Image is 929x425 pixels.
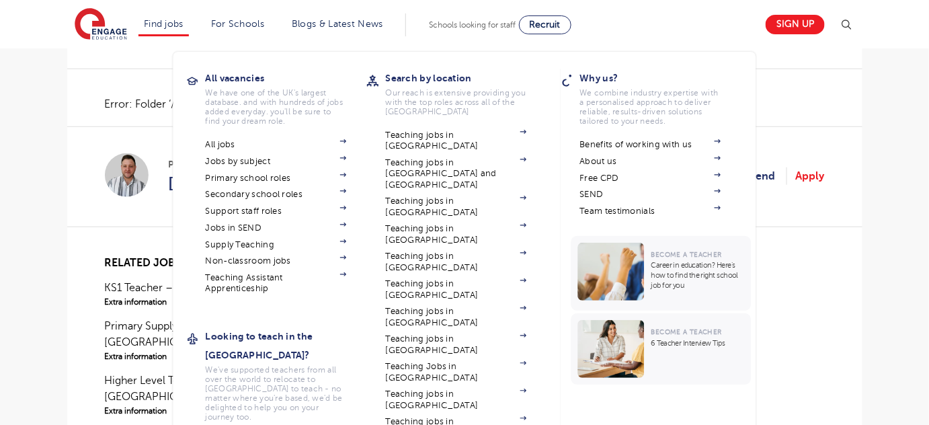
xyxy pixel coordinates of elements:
span: Become a Teacher [651,251,722,258]
a: Teaching Jobs in [GEOGRAPHIC_DATA] [386,361,527,383]
a: Teaching jobs in [GEOGRAPHIC_DATA] [386,196,527,218]
a: Non-classroom jobs [206,256,347,266]
a: Teaching jobs in [GEOGRAPHIC_DATA] [386,306,527,328]
a: SEND [580,189,721,200]
a: [PERSON_NAME] [169,171,299,196]
a: Primary school roles [206,173,347,184]
h2: Related jobs [105,257,321,270]
a: About us [580,156,721,167]
h3: Looking to teach in the [GEOGRAPHIC_DATA]? [206,327,367,364]
a: Teaching jobs in [GEOGRAPHIC_DATA] [386,389,527,411]
a: Teaching jobs in [GEOGRAPHIC_DATA] [386,278,527,301]
a: Teaching jobs in [GEOGRAPHIC_DATA] [386,251,527,273]
a: Apply [796,167,825,185]
a: Teaching jobs in [GEOGRAPHIC_DATA] [386,223,527,245]
a: Why us?We combine industry expertise with a personalised approach to deliver reliable, results-dr... [580,69,741,126]
a: Teaching jobs in [GEOGRAPHIC_DATA] [386,334,527,356]
p: We have one of the UK's largest database. and with hundreds of jobs added everyday. you'll be sur... [206,88,347,126]
a: Jobs by subject [206,156,347,167]
a: For Schools [211,19,264,29]
span: Schools looking for staff [430,20,516,30]
a: Support staff roles [206,206,347,217]
p: Error: Folder ‘/home/mytalentsupport/scripts/job_descriptions/Secondary Learning Support Assistan... [105,95,825,113]
a: Supply Teaching [206,239,347,250]
span: Extra information [105,350,321,362]
h3: Search by location [386,69,547,87]
span: Become a Teacher [651,328,722,336]
p: 6 Teacher Interview Tips [651,338,745,348]
a: All vacanciesWe have one of the UK's largest database. and with hundreds of jobs added everyday. ... [206,69,367,126]
span: Recruit [530,20,561,30]
p: Career in education? Here’s how to find the right school job for you [651,260,745,291]
h3: All vacancies [206,69,367,87]
a: Secondary school roles [206,189,347,200]
a: Primary Supply Teacher – [GEOGRAPHIC_DATA] >Extra information [105,318,321,362]
a: Team testimonials [580,206,721,217]
a: Benefits of working with us [580,139,721,150]
p: We combine industry expertise with a personalised approach to deliver reliable, results-driven so... [580,88,721,126]
img: Engage Education [75,8,127,42]
span: Posted by [169,157,299,171]
a: Looking to teach in the [GEOGRAPHIC_DATA]?We've supported teachers from all over the world to rel... [206,327,367,422]
a: Teaching jobs in [GEOGRAPHIC_DATA] [386,130,527,152]
a: Sign up [766,15,825,34]
a: Become a TeacherCareer in education? Here’s how to find the right school job for you [571,236,755,311]
a: Become a Teacher6 Teacher Interview Tips [571,313,755,385]
a: All jobs [206,139,347,150]
a: Teaching jobs in [GEOGRAPHIC_DATA] and [GEOGRAPHIC_DATA] [386,157,527,190]
p: Our reach is extensive providing you with the top roles across all of the [GEOGRAPHIC_DATA] [386,88,527,116]
a: Teaching Assistant Apprenticeship [206,272,347,295]
a: Jobs in SEND [206,223,347,233]
a: Free CPD [580,173,721,184]
a: Recruit [519,15,571,34]
span: Extra information [105,405,321,417]
a: Search by locationOur reach is extensive providing you with the top roles across all of the [GEOG... [386,69,547,116]
h3: Why us? [580,69,741,87]
a: Blogs & Latest News [292,19,383,29]
a: KS1 Teacher – Haringey >Extra information [105,280,321,308]
a: Higher Level Teaching Assistant – [GEOGRAPHIC_DATA] >Extra information [105,373,321,417]
p: We've supported teachers from all over the world to relocate to [GEOGRAPHIC_DATA] to teach - no m... [206,365,347,422]
span: Extra information [105,296,321,308]
a: Find jobs [144,19,184,29]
